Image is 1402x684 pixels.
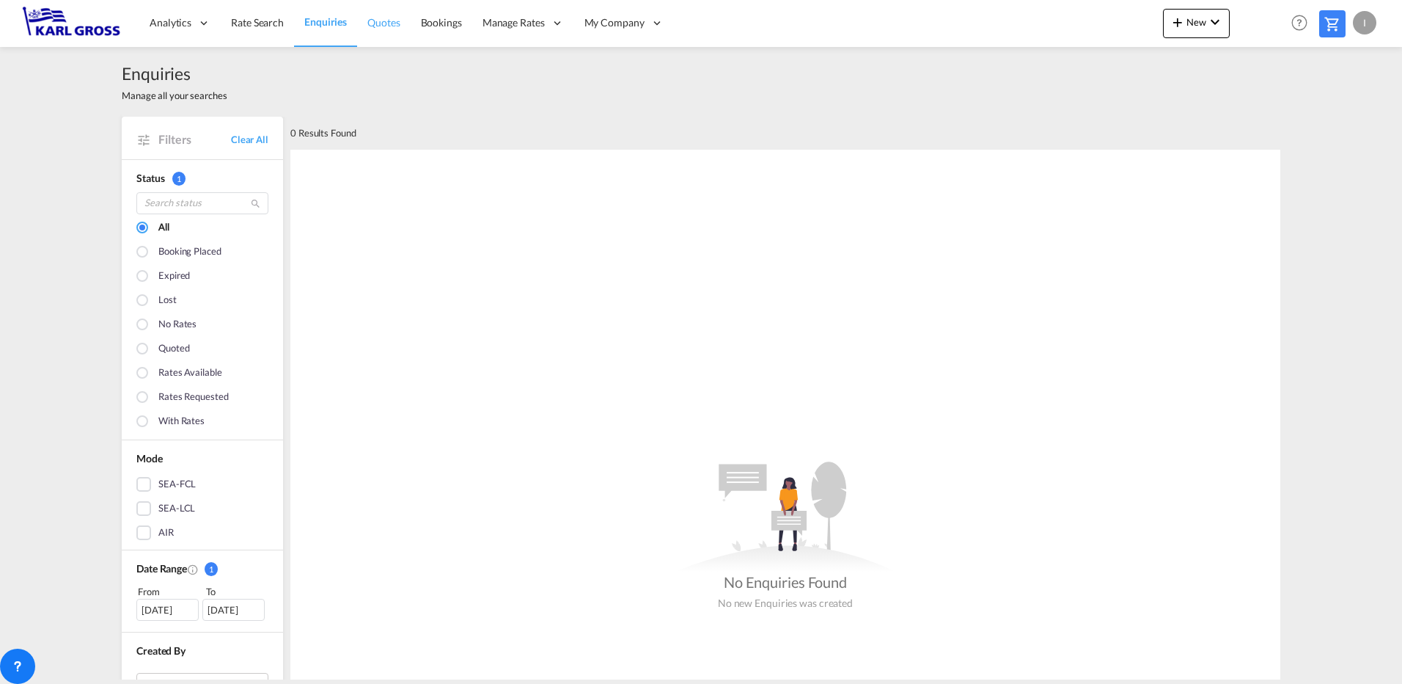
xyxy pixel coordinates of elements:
div: No new Enquiries was created [718,592,853,611]
span: Manage all your searches [122,89,227,102]
img: 3269c73066d711f095e541db4db89301.png [22,7,121,40]
span: New [1169,16,1224,28]
div: I [1353,11,1376,34]
md-checkbox: AIR [136,525,268,540]
div: From [136,584,201,599]
div: To [205,584,269,599]
div: Expired [158,269,190,285]
div: No Enquiries Found [724,572,847,592]
span: From To [DATE][DATE] [136,584,268,621]
div: Quoted [158,341,189,357]
span: Enquiries [304,15,347,28]
span: Created By [136,644,186,657]
md-icon: Created On [187,564,199,575]
span: Manage Rates [482,15,545,30]
md-icon: icon-chevron-down [1206,13,1224,31]
div: All [158,220,169,236]
div: SEA-FCL [158,477,196,492]
div: Help [1287,10,1319,37]
button: icon-plus 400-fgNewicon-chevron-down [1163,9,1230,38]
div: With rates [158,414,205,430]
md-icon: icon-plus 400-fg [1169,13,1186,31]
div: [DATE] [136,599,199,621]
md-icon: icon-magnify [250,198,261,209]
span: Filters [158,131,231,148]
span: Bookings [421,16,462,29]
div: Lost [158,293,177,309]
span: Quotes [367,16,400,29]
md-checkbox: SEA-FCL [136,477,268,492]
span: Date Range [136,562,187,575]
span: Status [136,172,164,184]
input: Search status [136,192,268,214]
div: AIR [158,525,174,540]
div: [DATE] [202,599,265,621]
a: Clear All [231,133,268,146]
span: Mode [136,452,163,465]
md-icon: assets/icons/custom/empty_quotes.svg [675,462,895,572]
div: Rates available [158,365,222,382]
span: 1 [172,172,186,186]
span: My Company [584,15,645,30]
div: 0 Results Found [290,117,356,149]
div: Booking placed [158,244,221,261]
span: Rate Search [231,16,284,29]
div: No rates [158,317,197,333]
span: Enquiries [122,62,227,85]
span: 1 [205,562,218,576]
span: Analytics [150,15,191,30]
div: SEA-LCL [158,501,195,516]
md-checkbox: SEA-LCL [136,501,268,516]
div: Rates Requested [158,390,229,406]
span: Help [1287,10,1312,35]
